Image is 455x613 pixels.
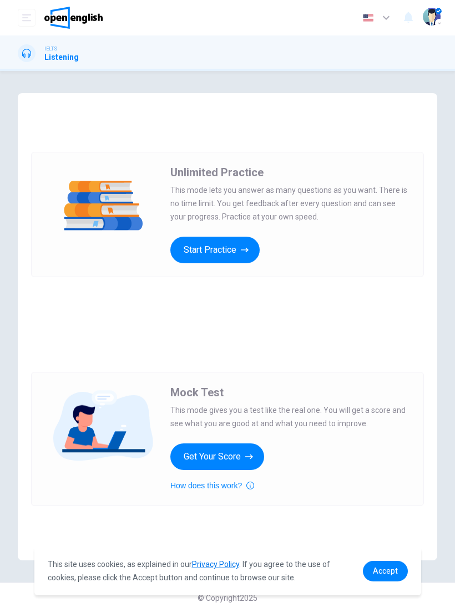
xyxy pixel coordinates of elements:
[361,14,375,22] img: en
[170,479,254,492] button: How does this work?
[373,566,398,575] span: Accept
[18,9,36,27] button: open mobile menu
[170,403,410,430] span: This mode gives you a test like the real one. You will get a score and see what you are good at a...
[34,546,421,595] div: cookieconsent
[170,166,264,179] span: Unlimited Practice
[170,237,260,263] button: Start Practice
[48,560,330,582] span: This site uses cookies, as explained in our . If you agree to the use of cookies, please click th...
[170,183,410,223] span: This mode lets you answer as many questions as you want. There is no time limit. You get feedback...
[44,45,57,53] span: IELTS
[170,386,224,399] span: Mock Test
[170,443,264,470] button: Get Your Score
[44,53,79,62] h1: Listening
[44,7,103,29] img: OpenEnglish logo
[423,8,441,25] img: Profile picture
[192,560,239,569] a: Privacy Policy
[363,561,408,581] a: dismiss cookie message
[198,594,257,602] span: © Copyright 2025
